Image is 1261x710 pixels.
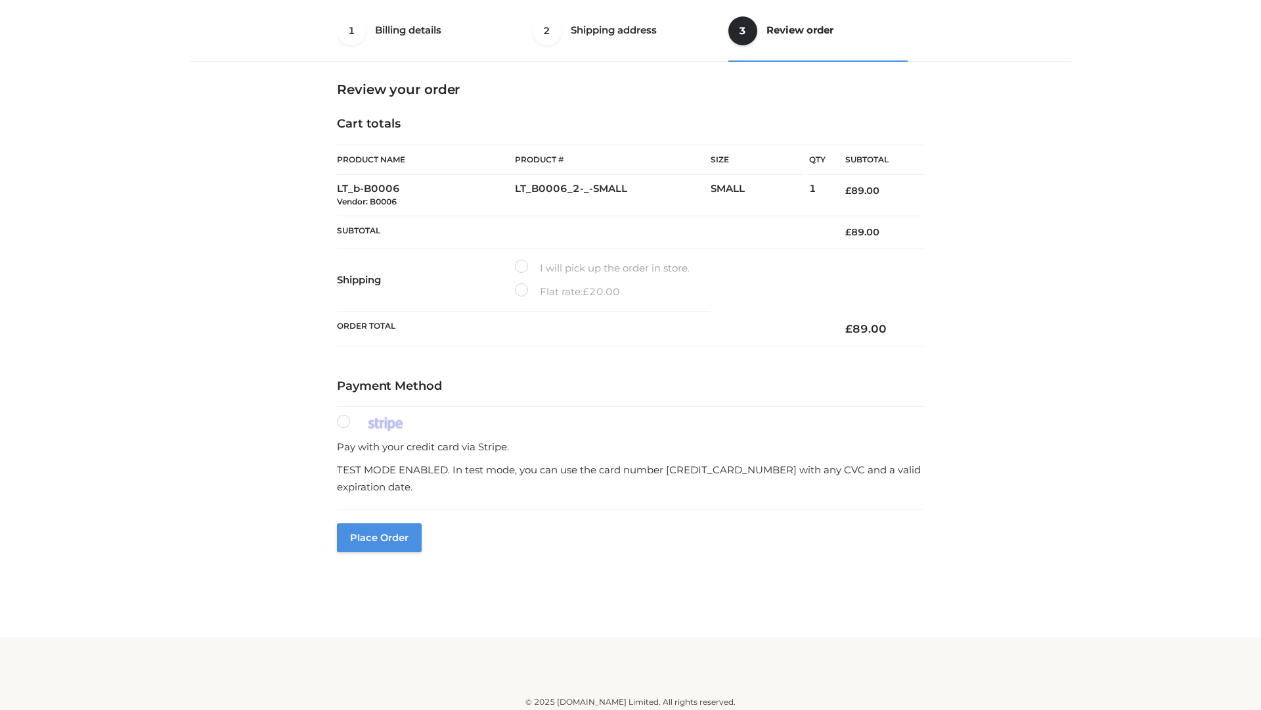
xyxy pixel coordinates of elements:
th: Order Total [337,312,826,346]
p: TEST MODE ENABLED. In test mode, you can use the card number [CREDIT_CARD_NUMBER] with any CVC an... [337,461,924,495]
label: I will pick up the order in store. [515,260,690,277]
td: LT_b-B0006 [337,175,515,216]
h4: Payment Method [337,379,924,394]
p: Pay with your credit card via Stripe. [337,438,924,456]
h4: Cart totals [337,117,924,131]
span: £ [845,185,851,197]
td: 1 [809,175,826,216]
td: SMALL [711,175,809,216]
th: Shipping [337,248,515,312]
span: £ [845,322,852,335]
button: Place order [337,523,422,552]
bdi: 89.00 [845,185,879,197]
div: © 2025 [DOMAIN_NAME] Limited. All rights reserved. [195,696,1066,709]
th: Size [711,145,803,175]
bdi: 89.00 [845,226,879,238]
label: Flat rate: [515,283,620,300]
th: Subtotal [826,145,924,175]
bdi: 20.00 [583,285,620,298]
h3: Review your order [337,82,924,97]
th: Product Name [337,145,515,175]
span: £ [845,226,851,238]
span: £ [583,285,589,298]
small: Vendor: B0006 [337,197,397,206]
th: Product # [515,145,711,175]
bdi: 89.00 [845,322,887,335]
th: Qty [809,145,826,175]
td: LT_B0006_2-_-SMALL [515,175,711,216]
th: Subtotal [337,216,826,248]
